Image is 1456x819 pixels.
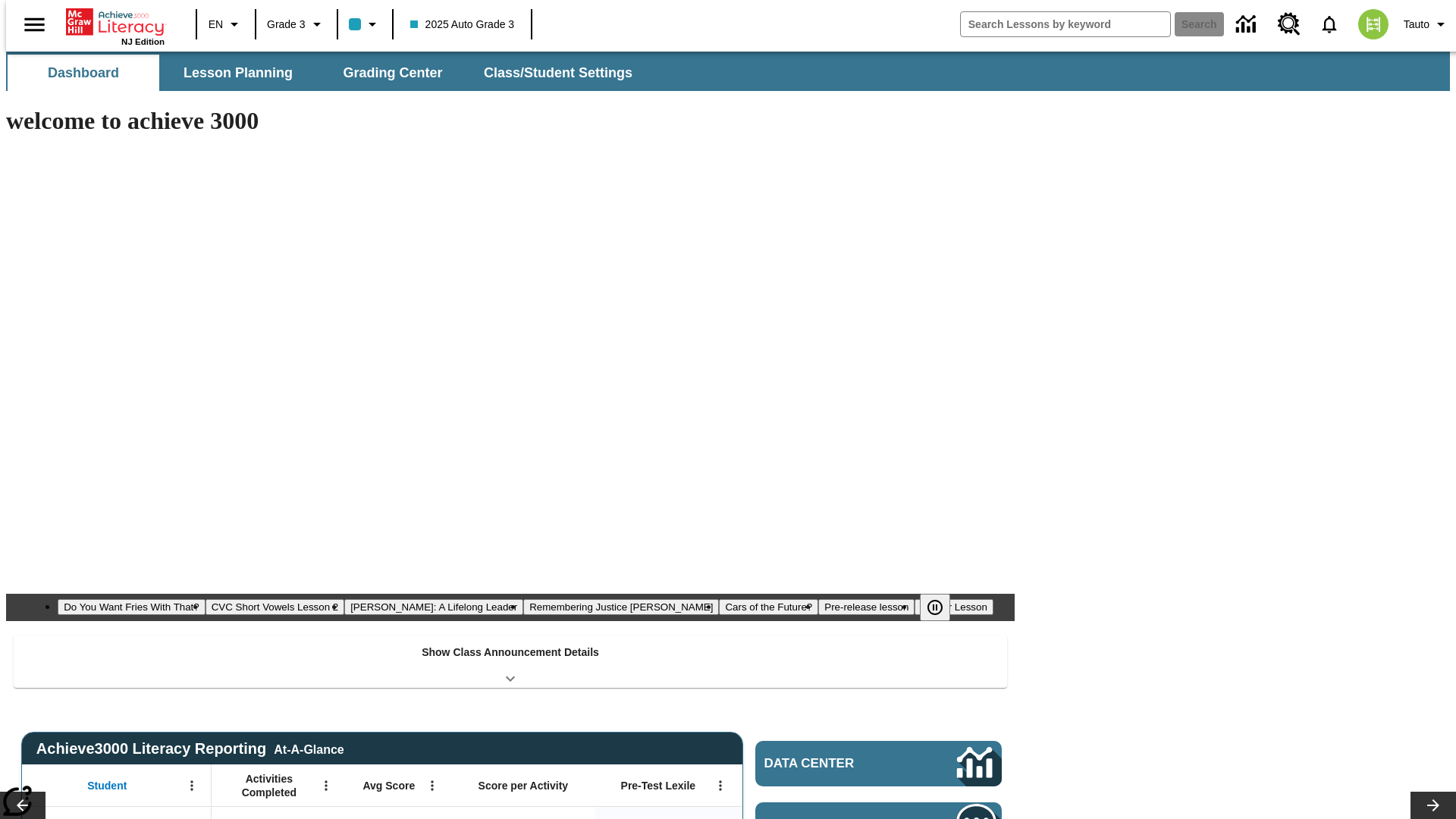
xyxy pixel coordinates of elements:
[162,55,314,91] button: Lesson Planning
[344,599,523,615] button: Slide 3 Dianne Feinstein: A Lifelong Leader
[1310,5,1349,44] a: Notifications
[6,55,646,91] div: SubNavbar
[472,55,645,91] button: Class/Student Settings
[261,11,332,38] button: Grade: Grade 3, Select a grade
[1404,17,1429,33] span: Tauto
[621,779,696,792] span: Pre-Test Lexile
[315,774,337,797] button: Open Menu
[6,107,1015,135] h1: welcome to achieve 3000
[66,7,165,37] a: Home
[274,740,344,757] div: At-A-Glance
[818,599,915,615] button: Slide 6 Pre-release lesson
[12,2,57,47] button: Open side menu
[317,55,469,91] button: Grading Center
[8,55,159,91] button: Dashboard
[764,756,906,771] span: Data Center
[1398,11,1456,38] button: Profile/Settings
[267,17,306,33] span: Grade 3
[915,599,993,615] button: Slide 7 Career Lesson
[202,11,250,38] button: Language: EN, Select a language
[6,52,1450,91] div: SubNavbar
[343,11,388,38] button: Class color is light blue. Change class color
[14,635,1007,688] div: Show Class Announcement Details
[209,17,223,33] span: EN
[362,779,415,792] span: Avg Score
[421,774,444,797] button: Open Menu
[36,740,344,758] span: Achieve3000 Literacy Reporting
[479,779,569,792] span: Score per Activity
[410,17,515,33] span: 2025 Auto Grade 3
[1358,9,1389,39] img: avatar image
[1269,4,1310,45] a: Resource Center, Will open in new tab
[206,599,344,615] button: Slide 2 CVC Short Vowels Lesson 2
[1410,792,1456,819] button: Lesson carousel, Next
[1349,5,1398,44] button: Select a new avatar
[87,779,127,792] span: Student
[920,594,950,621] button: Pause
[58,599,206,615] button: Slide 1 Do You Want Fries With That?
[219,772,319,799] span: Activities Completed
[709,774,732,797] button: Open Menu
[422,645,599,661] p: Show Class Announcement Details
[1227,4,1269,45] a: Data Center
[755,741,1002,786] a: Data Center
[920,594,965,621] div: Pause
[121,37,165,46] span: NJ Edition
[961,12,1170,36] input: search field
[180,774,203,797] button: Open Menu
[66,5,165,46] div: Home
[523,599,719,615] button: Slide 4 Remembering Justice O'Connor
[719,599,818,615] button: Slide 5 Cars of the Future?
